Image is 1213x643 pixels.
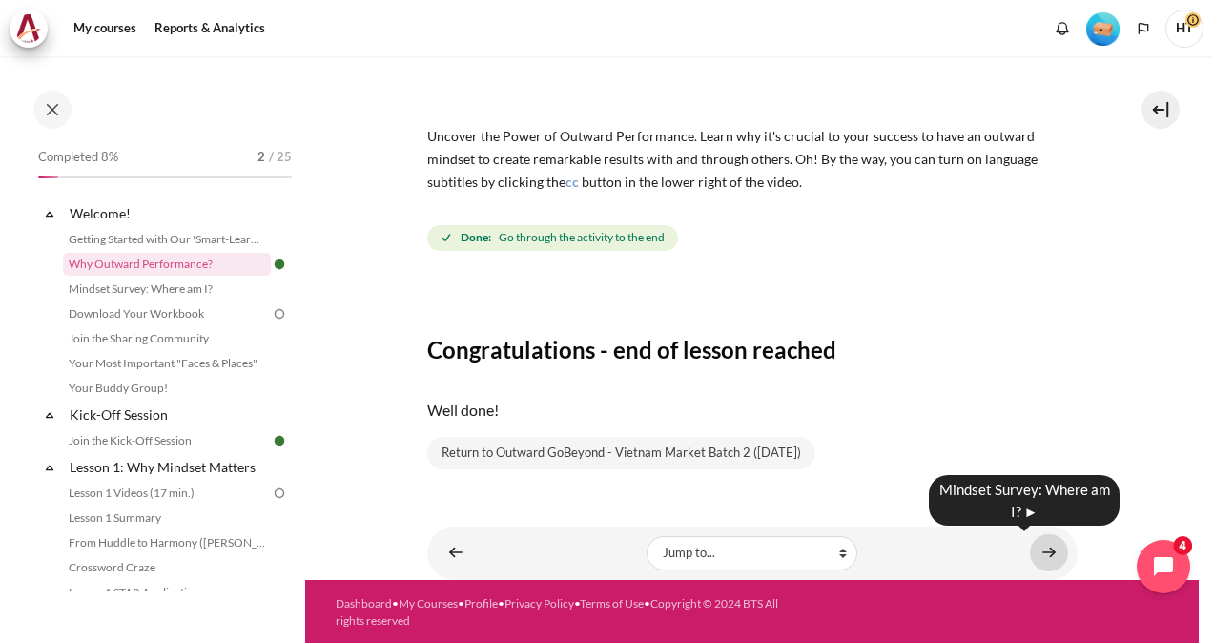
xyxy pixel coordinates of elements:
[271,305,288,322] img: To do
[40,458,59,477] span: Collapse
[40,405,59,425] span: Collapse
[271,485,288,502] img: To do
[399,596,458,611] a: My Courses
[63,352,271,375] a: Your Most Important "Faces & Places"
[67,200,271,226] a: Welcome!
[63,482,271,505] a: Lesson 1 Videos (17 min.)
[499,229,665,246] span: Go through the activity to the end
[437,534,475,571] a: ◄ Getting Started with Our 'Smart-Learning' Platform
[271,256,288,273] img: Done
[271,432,288,449] img: Done
[148,10,272,48] a: Reports & Analytics
[63,581,271,604] a: Lesson 1 STAR Application
[10,10,57,48] a: Architeck Architeck
[40,204,59,223] span: Collapse
[565,174,579,190] span: cc
[63,327,271,350] a: Join the Sharing Community
[257,148,265,167] span: 2
[63,531,271,554] a: From Huddle to Harmony ([PERSON_NAME]'s Story)
[336,596,778,628] a: Copyright © 2024 BTS All rights reserved
[1129,14,1158,43] button: Languages
[1086,10,1120,46] div: Level #1
[582,174,802,190] span: button in the lower right of the video.
[427,128,1038,190] span: Uncover the Power of Outward Performance. Learn why it's crucial to your success to have an outwa...
[1086,12,1120,46] img: Level #1
[580,596,644,611] a: Terms of Use
[427,11,1078,114] img: 0
[38,176,58,178] div: 8%
[427,221,682,256] div: Completion requirements for Why Outward Performance?
[67,10,143,48] a: My courses
[336,596,392,611] a: Dashboard
[67,402,271,427] a: Kick-Off Session
[63,507,271,529] a: Lesson 1 Summary
[1048,14,1077,43] div: Show notification window with no new notifications
[336,595,783,630] div: • • • • •
[38,148,118,167] span: Completed 8%
[67,454,271,480] a: Lesson 1: Why Mindset Matters
[63,377,271,400] a: Your Buddy Group!
[63,228,271,251] a: Getting Started with Our 'Smart-Learning' Platform
[1165,10,1203,48] a: User menu
[929,475,1120,526] div: Mindset Survey: Where am I? ►
[427,399,1078,422] p: Well done!
[464,596,498,611] a: Profile
[427,437,815,469] a: Return to Outward GoBeyond - Vietnam Market Batch 2 ([DATE])
[461,229,491,246] strong: Done:
[1079,10,1127,46] a: Level #1
[63,429,271,452] a: Join the Kick-Off Session
[63,556,271,579] a: Crossword Craze
[1165,10,1203,48] span: HT
[504,596,574,611] a: Privacy Policy
[427,335,1078,364] h3: Congratulations - end of lesson reached
[63,278,271,301] a: Mindset Survey: Where am I?
[15,14,42,43] img: Architeck
[269,148,292,167] span: / 25
[63,302,271,325] a: Download Your Workbook
[63,253,271,276] a: Why Outward Performance?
